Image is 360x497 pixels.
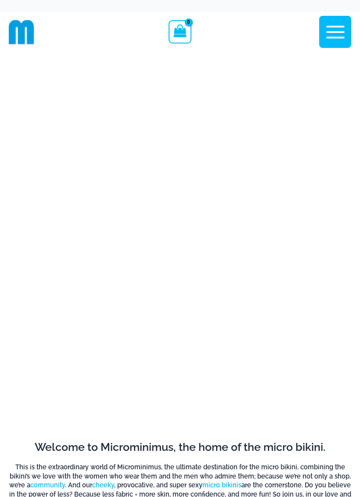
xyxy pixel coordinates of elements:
a: cheeky [92,481,114,489]
h2: Welcome to Microminimus, the home of the micro bikini. [9,440,351,454]
a: View Shopping Cart, empty [169,20,191,43]
a: micro bikinis [202,481,241,489]
img: cropped mm emblem [9,19,34,45]
a: community [30,481,65,489]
